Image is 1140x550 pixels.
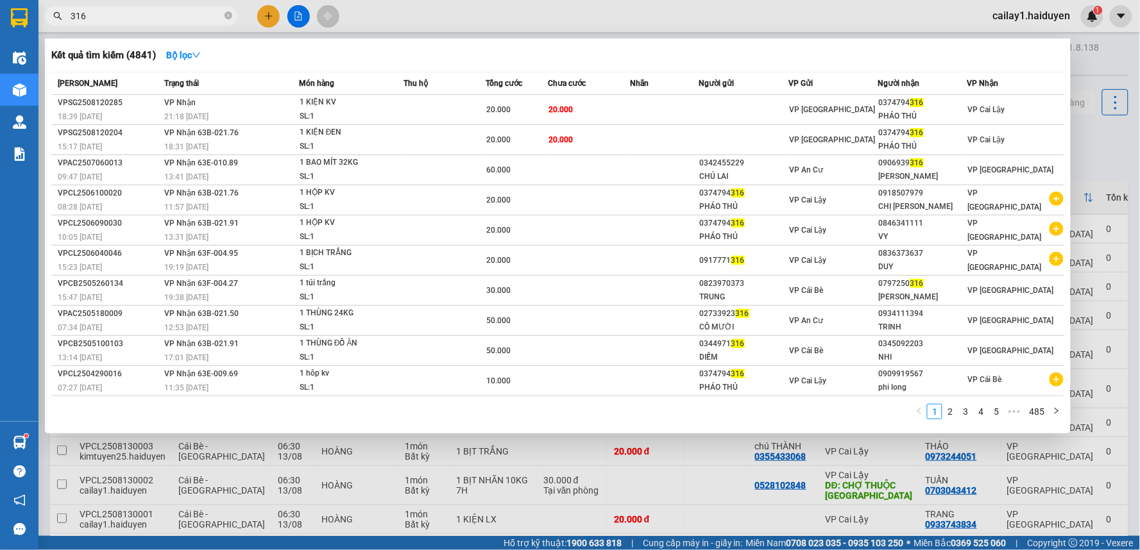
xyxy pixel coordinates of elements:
[404,79,428,88] span: Thu hộ
[879,260,967,274] div: DUY
[487,286,511,295] span: 30.000
[879,337,967,351] div: 0345092203
[13,436,26,449] img: warehouse-icon
[1025,404,1049,419] li: 485
[13,51,26,65] img: warehouse-icon
[700,321,788,334] div: CÔ MƯỜI
[53,12,62,21] span: search
[300,110,396,124] div: SL: 1
[549,135,573,144] span: 20.000
[912,404,927,419] li: Previous Page
[58,323,102,332] span: 07:34 [DATE]
[968,286,1054,295] span: VP [GEOGRAPHIC_DATA]
[700,187,788,200] div: 0374794
[968,346,1054,355] span: VP [GEOGRAPHIC_DATA]
[11,11,74,42] div: VP Cai Lậy
[968,219,1042,242] span: VP [GEOGRAPHIC_DATA]
[58,187,161,200] div: VPCL2506100020
[300,170,396,184] div: SL: 1
[58,367,161,381] div: VPCL2504290016
[879,321,967,334] div: TRINH
[1025,404,1048,419] a: 485
[165,98,196,107] span: VP Nhận
[300,260,396,274] div: SL: 1
[700,290,788,304] div: TRUNG
[789,165,823,174] span: VP An Cư
[968,249,1042,272] span: VP [GEOGRAPHIC_DATA]
[165,233,209,242] span: 13:31 [DATE]
[1050,372,1064,387] span: plus-circle
[58,277,161,290] div: VPCB2505260134
[165,203,209,212] span: 11:57 [DATE]
[165,293,209,302] span: 19:38 [DATE]
[974,404,988,419] a: 4
[165,339,239,348] span: VP Nhận 63B-021.91
[879,156,967,170] div: 0906939
[1049,404,1064,419] li: Next Page
[165,112,209,121] span: 21:18 [DATE]
[300,230,396,244] div: SL: 1
[879,126,967,140] div: 0374794
[165,172,209,181] span: 13:41 [DATE]
[165,369,239,378] span: VP Nhận 63E-009.69
[58,293,102,302] span: 15:47 [DATE]
[13,494,26,506] span: notification
[967,79,999,88] span: VP Nhận
[165,128,239,137] span: VP Nhận 63B-021.76
[968,135,1005,144] span: VP Cai Lậy
[1050,222,1064,236] span: plus-circle
[299,79,334,88] span: Món hàng
[58,142,102,151] span: 15:17 [DATE]
[13,83,26,97] img: warehouse-icon
[1050,192,1064,206] span: plus-circle
[548,79,586,88] span: Chưa cước
[878,79,920,88] span: Người nhận
[915,407,923,415] span: left
[58,156,161,170] div: VPAC2507060013
[927,404,942,419] li: 1
[300,290,396,304] div: SL: 1
[789,135,875,144] span: VP [GEOGRAPHIC_DATA]
[968,375,1002,384] span: VP Cái Bè
[487,376,511,385] span: 10.000
[71,9,222,23] input: Tìm tên, số ĐT hoặc mã đơn
[879,110,967,123] div: PHÁO THỦ
[165,263,209,272] span: 19:19 [DATE]
[13,523,26,535] span: message
[58,233,102,242] span: 10:05 [DATE]
[700,200,788,213] div: PHÁO THỦ
[166,50,201,60] strong: Bộ lọc
[879,140,967,153] div: PHÁO THỦ
[879,307,967,321] div: 0934111394
[789,105,875,114] span: VP [GEOGRAPHIC_DATA]
[487,196,511,204] span: 20.000
[58,263,102,272] span: 15:23 [DATE]
[300,126,396,140] div: 1 KIỆN ĐEN
[58,203,102,212] span: 08:28 [DATE]
[51,49,156,62] h3: Kết quả tìm kiếm ( 4841 )
[973,404,989,419] li: 4
[300,156,396,170] div: 1 BAO MÍT 32KG
[300,276,396,290] div: 1 túi trắng
[300,186,396,200] div: 1 HỘP KV
[1004,404,1025,419] span: •••
[789,376,826,385] span: VP Cai Lậy
[225,10,232,22] span: close-circle
[58,337,161,351] div: VPCB2505100103
[700,381,788,394] div: PHÁO THỦ
[700,230,788,244] div: PHÁO THỦ
[81,83,215,101] div: 20.000
[487,226,511,235] span: 20.000
[968,105,1005,114] span: VP Cai Lậy
[225,12,232,19] span: close-circle
[879,277,967,290] div: 0797250
[879,96,967,110] div: 0374794
[83,57,214,75] div: 0933743834
[300,321,396,335] div: SL: 1
[910,128,924,137] span: 316
[24,434,28,438] sup: 1
[58,79,117,88] span: [PERSON_NAME]
[879,187,967,200] div: 0918507979
[300,96,396,110] div: 1 KIỆN KV
[300,246,396,260] div: 1 BỊCH TRẮNG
